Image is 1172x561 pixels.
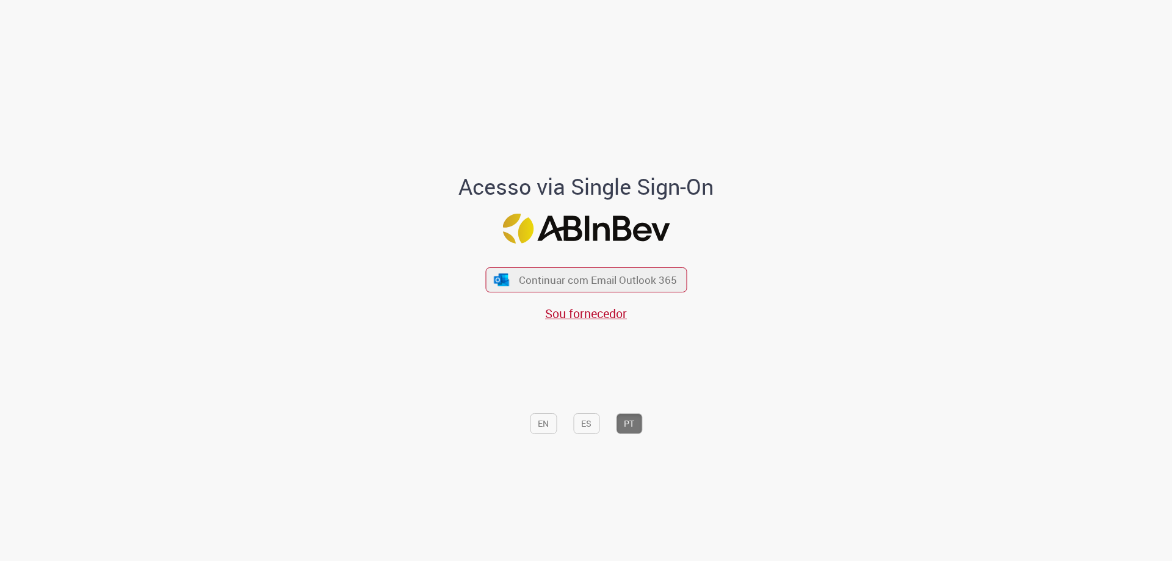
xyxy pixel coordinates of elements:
button: EN [530,413,557,434]
button: PT [616,413,642,434]
h1: Acesso via Single Sign-On [417,175,756,199]
button: ES [573,413,599,434]
a: Sou fornecedor [545,305,627,322]
span: Continuar com Email Outlook 365 [519,273,677,287]
button: ícone Azure/Microsoft 360 Continuar com Email Outlook 365 [485,267,687,292]
img: Logo ABInBev [502,214,670,244]
img: ícone Azure/Microsoft 360 [493,273,510,286]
